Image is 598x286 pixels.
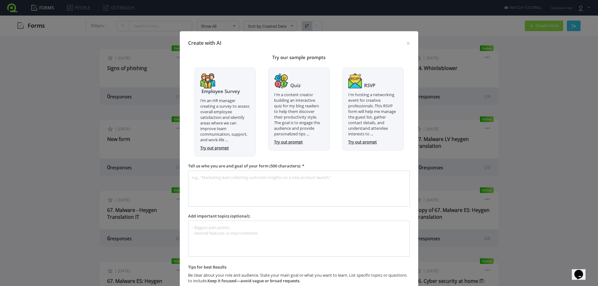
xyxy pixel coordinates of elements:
[188,54,410,60] h6: Try our sample prompts
[188,164,304,168] label: Tell us who you are and goal of your form (500 characters): *
[348,73,362,88] img: rsvp.svg
[188,39,221,47] h5: Create with AI
[274,139,324,145] a: Try out prompt
[406,39,410,48] span: ×
[290,82,301,88] h6: Quiz
[188,264,226,270] strong: Tips for best Results
[188,214,250,218] label: Add important topics (optional):
[274,73,288,88] img: quiz.svg
[268,68,330,151] div: I'm a content creator building an interactive quiz for my blog readers to help them discover thei...
[401,34,415,52] button: Close
[200,73,215,88] img: employee-survey.svg
[200,145,250,151] a: Try out prompt
[194,68,256,157] div: I’m an HR manager creating a survey to assess overall employee satisfaction and identify areas wh...
[348,139,398,145] a: Try out prompt
[572,261,592,280] iframe: chat widget
[202,88,240,94] h6: Employee Survey
[342,68,404,151] div: I'm hosting a networking event for creative professionals. This RSVP form will help me manage the...
[364,82,375,88] h6: RSVP
[188,272,410,284] div: Be clear about your role and audience. State your main goal or what you want to learn. List speci...
[207,278,301,284] strong: Keep it focused—avoid vague or broad requests.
